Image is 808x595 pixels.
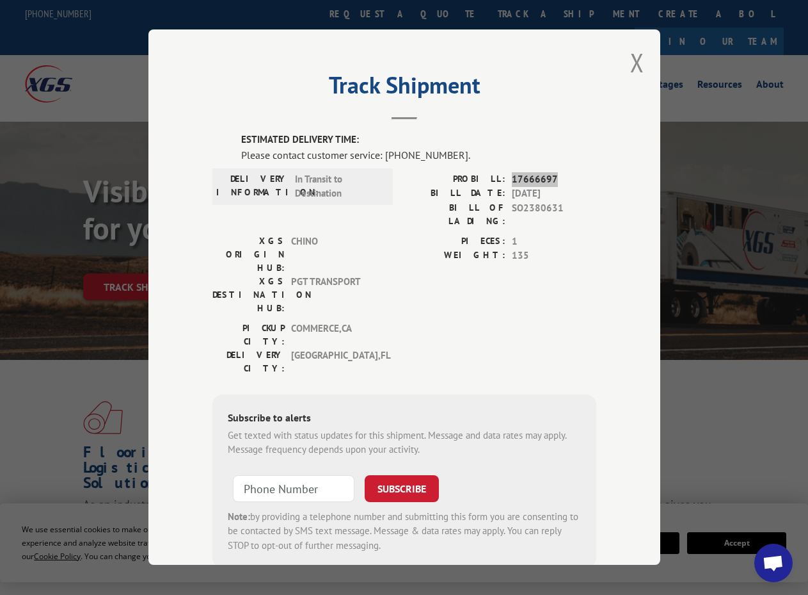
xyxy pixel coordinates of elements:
[404,172,505,187] label: PROBILL:
[212,275,285,315] label: XGS DESTINATION HUB:
[404,201,505,228] label: BILL OF LADING:
[512,187,596,202] span: [DATE]
[212,76,596,101] h2: Track Shipment
[291,234,377,275] span: CHINO
[404,249,505,264] label: WEIGHT:
[228,428,581,457] div: Get texted with status updates for this shipment. Message and data rates may apply. Message frequ...
[512,172,596,187] span: 17666697
[228,410,581,428] div: Subscribe to alerts
[228,510,581,553] div: by providing a telephone number and submitting this form you are consenting to be contacted by SM...
[295,172,381,201] span: In Transit to Destination
[233,475,354,502] input: Phone Number
[291,275,377,315] span: PGT TRANSPORT
[212,348,285,375] label: DELIVERY CITY:
[512,201,596,228] span: SO2380631
[512,234,596,249] span: 1
[212,322,285,348] label: PICKUP CITY:
[512,249,596,264] span: 135
[404,187,505,202] label: BILL DATE:
[228,510,250,523] strong: Note:
[212,234,285,275] label: XGS ORIGIN HUB:
[630,45,644,79] button: Close modal
[291,322,377,348] span: COMMERCE , CA
[216,172,289,201] label: DELIVERY INFORMATION:
[241,147,596,163] div: Please contact customer service: [PHONE_NUMBER].
[754,544,793,582] div: Open chat
[291,348,377,375] span: [GEOGRAPHIC_DATA] , FL
[241,133,596,148] label: ESTIMATED DELIVERY TIME:
[404,234,505,249] label: PIECES:
[365,475,439,502] button: SUBSCRIBE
